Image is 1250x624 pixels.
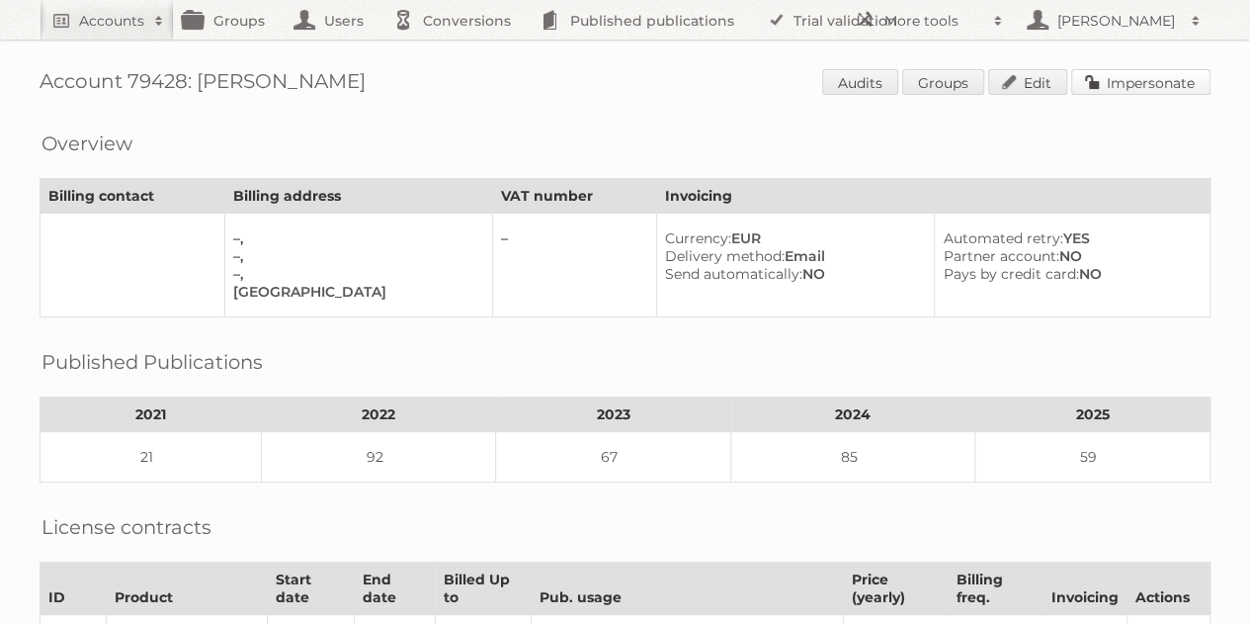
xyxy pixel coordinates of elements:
span: Delivery method: [665,247,785,265]
td: – [492,214,656,317]
th: 2023 [496,398,731,432]
div: YES [943,229,1194,247]
div: NO [665,265,919,283]
th: Billing freq. [948,563,1042,615]
th: End date [355,563,436,615]
div: –, [233,229,476,247]
th: Start date [267,563,354,615]
div: NO [943,247,1194,265]
div: NO [943,265,1194,283]
td: 67 [496,432,731,483]
a: Audits [822,69,898,95]
th: 2024 [731,398,975,432]
th: Billing contact [41,179,225,214]
h2: More tools [884,11,983,31]
td: 59 [975,432,1210,483]
span: Automated retry: [943,229,1062,247]
h2: [PERSON_NAME] [1052,11,1181,31]
div: Email [665,247,919,265]
td: 92 [261,432,496,483]
div: EUR [665,229,919,247]
th: 2021 [41,398,262,432]
h2: License contracts [42,512,211,542]
th: Product [107,563,268,615]
h1: Account 79428: [PERSON_NAME] [40,69,1210,99]
a: Edit [988,69,1067,95]
th: Invoicing [656,179,1209,214]
th: Actions [1126,563,1209,615]
th: ID [41,563,107,615]
td: 21 [41,432,262,483]
h2: Overview [42,129,132,158]
th: Invoicing [1042,563,1126,615]
a: Groups [902,69,984,95]
span: Partner account: [943,247,1058,265]
div: –, [233,265,476,283]
th: Price (yearly) [843,563,948,615]
th: Billing address [224,179,492,214]
td: 85 [731,432,975,483]
th: Pub. usage [531,563,843,615]
h2: Accounts [79,11,144,31]
span: Pays by credit card: [943,265,1078,283]
th: Billed Up to [436,563,531,615]
a: Impersonate [1071,69,1210,95]
th: 2022 [261,398,496,432]
div: [GEOGRAPHIC_DATA] [233,283,476,301]
span: Currency: [665,229,731,247]
div: –, [233,247,476,265]
th: 2025 [975,398,1210,432]
h2: Published Publications [42,347,263,377]
th: VAT number [492,179,656,214]
span: Send automatically: [665,265,802,283]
